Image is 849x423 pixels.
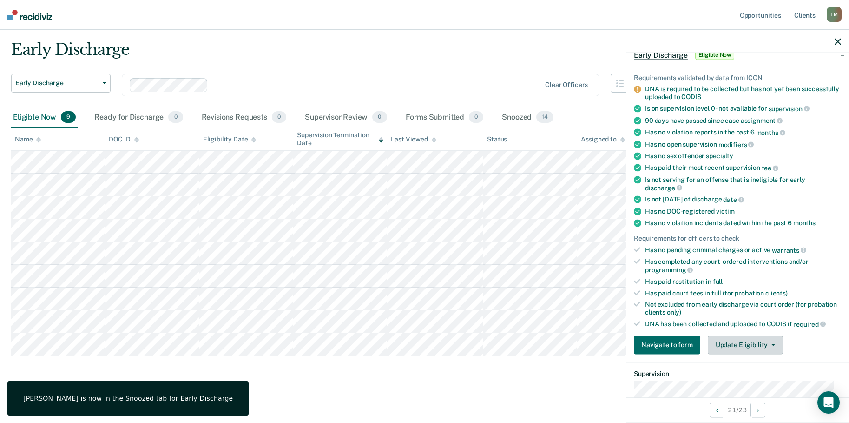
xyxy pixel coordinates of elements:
div: Early Discharge [11,40,648,67]
button: Navigate to form [634,336,700,354]
div: Eligibility Date [203,135,257,143]
span: assignment [741,117,783,124]
div: Revisions Requests [200,107,288,128]
span: full [713,277,723,285]
div: Has no pending criminal charges or active [645,246,841,254]
img: Recidiviz [7,10,52,20]
div: T M [827,7,842,22]
span: months [756,129,785,136]
div: Assigned to [581,135,625,143]
div: Eligible Now [11,107,78,128]
span: 0 [272,111,286,123]
a: Navigate to form [634,336,704,354]
div: DNA is required to be collected but has not yet been successfully uploaded to CODIS [645,85,841,101]
span: supervision [769,105,810,112]
div: Status [487,135,507,143]
div: Requirements validated by data from ICON [634,74,841,81]
div: DNA has been collected and uploaded to CODIS if [645,320,841,329]
div: Clear officers [545,81,588,89]
span: victim [716,208,735,215]
button: Next Opportunity [750,403,765,417]
span: clients) [765,289,788,296]
span: fee [762,164,778,172]
button: Update Eligibility [708,336,783,354]
div: Has no open supervision [645,140,841,148]
div: 90 days have passed since case [645,116,841,125]
div: Is not [DATE] of discharge [645,195,841,204]
div: Has completed any court-ordered interventions and/or [645,258,841,274]
div: Early DischargeEligible Now [626,40,849,70]
span: only) [667,309,681,316]
span: 14 [536,111,553,123]
span: 0 [168,111,183,123]
div: Has paid their most recent supervision [645,164,841,172]
span: warrants [772,246,806,254]
span: Early Discharge [634,50,688,60]
div: Snoozed [500,107,555,128]
button: Previous Opportunity [710,403,724,417]
div: Has no sex offender [645,152,841,160]
div: Name [15,135,41,143]
span: 0 [372,111,387,123]
span: Early Discharge [15,79,99,87]
span: 9 [61,111,76,123]
span: modifiers [718,141,754,148]
div: Last Viewed [391,135,436,143]
div: Has no DOC-registered [645,208,841,215]
div: Has no violation incidents dated within the past 6 [645,219,841,227]
div: 21 / 23 [626,397,849,422]
div: Is on supervision level 0 - not available for [645,105,841,113]
div: DOC ID [109,135,138,143]
span: required [793,320,826,328]
div: Supervisor Review [303,107,389,128]
span: specialty [706,152,733,160]
span: date [723,196,744,203]
div: Has no violation reports in the past 6 [645,128,841,137]
span: 0 [469,111,483,123]
div: Requirements for officers to check [634,235,841,242]
div: Has paid restitution in [645,277,841,285]
span: programming [645,266,693,274]
dt: Supervision [634,369,841,377]
div: [PERSON_NAME] is now in the Snoozed tab for Early Discharge [23,394,233,403]
span: Eligible Now [695,50,735,60]
div: Is not serving for an offense that is ineligible for early [645,176,841,192]
div: Not excluded from early discharge via court order (for probation clients [645,301,841,316]
div: Forms Submitted [404,107,486,128]
div: Ready for Discharge [92,107,184,128]
div: Open Intercom Messenger [817,391,840,414]
span: months [793,219,816,227]
span: discharge [645,184,682,191]
div: Has paid court fees in full (for probation [645,289,841,297]
div: Supervision Termination Date [297,131,383,147]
